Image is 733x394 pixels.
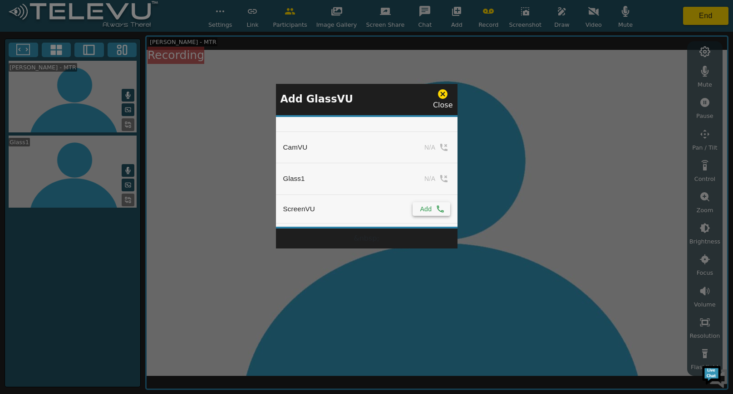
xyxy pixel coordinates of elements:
[433,88,453,111] div: Close
[701,362,728,389] img: Chat Widget
[276,229,458,248] div: &nbsp;
[5,248,173,279] textarea: Type your message and hit 'Enter'
[149,5,171,26] div: Minimize live chat window
[53,114,125,206] span: We're online!
[15,42,38,65] img: d_736959983_company_1615157101543_736959983
[283,204,315,214] div: ScreenVU
[283,174,305,184] div: Glass1
[280,92,354,107] p: Add GlassVU
[47,48,153,59] div: Chat with us now
[283,142,308,152] div: CamVU
[413,202,450,216] button: Add
[276,117,458,224] table: simple table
